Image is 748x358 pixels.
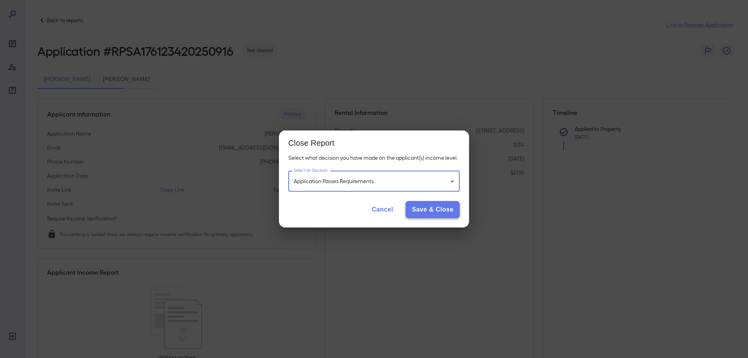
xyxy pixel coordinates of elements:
[279,131,469,154] h2: Close Report
[294,168,328,173] label: Select an Decision
[406,201,460,218] button: Save & Close
[288,171,460,192] div: Application Passes Requirements
[288,154,460,162] p: Select what decision you have made on the applicant(s) income level.
[365,201,399,218] button: Cancel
